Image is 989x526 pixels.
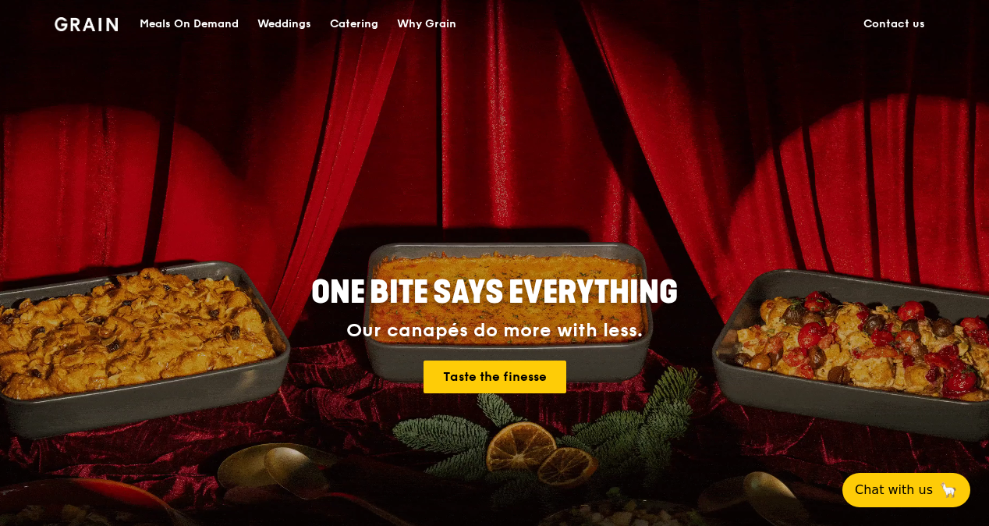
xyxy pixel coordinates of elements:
span: ONE BITE SAYS EVERYTHING [311,274,678,311]
div: Catering [330,1,378,48]
a: Catering [321,1,388,48]
span: Chat with us [855,481,933,499]
div: Meals On Demand [140,1,239,48]
div: Our canapés do more with less. [214,320,775,342]
button: Chat with us🦙 [842,473,970,507]
span: 🦙 [939,481,958,499]
div: Weddings [257,1,311,48]
a: Contact us [854,1,934,48]
a: Weddings [248,1,321,48]
img: Grain [55,17,118,31]
div: Why Grain [397,1,456,48]
a: Taste the finesse [424,361,566,393]
a: Why Grain [388,1,466,48]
